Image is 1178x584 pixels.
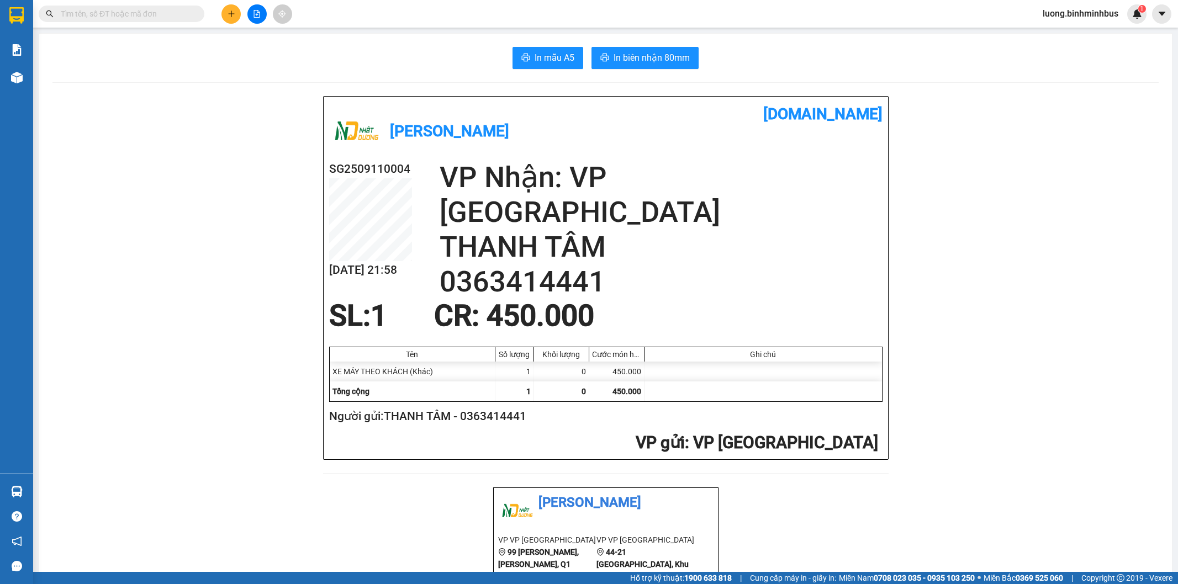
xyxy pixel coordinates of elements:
span: Miền Bắc [984,572,1063,584]
div: 1 [495,362,534,381]
div: Ghi chú [647,350,879,359]
span: printer [600,53,609,63]
strong: 1900 633 818 [684,574,732,582]
img: logo.jpg [498,492,537,531]
span: file-add [253,10,261,18]
div: 450.000 [589,362,645,381]
span: | [740,572,742,584]
span: Miền Nam [839,572,975,584]
span: 450.000 [612,387,641,396]
button: file-add [247,4,267,24]
img: warehouse-icon [11,72,23,83]
span: CR : 450.000 [434,299,594,333]
span: Hỗ trợ kỹ thuật: [630,572,732,584]
span: environment [498,548,506,556]
img: icon-new-feature [1132,9,1142,19]
span: Tổng cộng [332,387,369,396]
b: [PERSON_NAME] [390,122,509,140]
button: printerIn biên nhận 80mm [591,47,699,69]
span: printer [521,53,530,63]
strong: 0369 525 060 [1016,574,1063,582]
sup: 1 [1138,5,1146,13]
span: luong.binhminhbus [1034,7,1127,20]
span: 1 [526,387,531,396]
h2: SG2509110004 [329,160,412,178]
div: XE MÁY THEO KHÁCH (Khác) [330,362,495,381]
span: 1 [371,299,387,333]
img: solution-icon [11,44,23,56]
h2: : VP [GEOGRAPHIC_DATA] [329,432,878,454]
span: question-circle [12,511,22,522]
span: ⚪️ [978,576,981,580]
button: aim [273,4,292,24]
span: In mẫu A5 [535,51,574,65]
span: search [46,10,54,18]
div: Cước món hàng [592,350,641,359]
span: In biên nhận 80mm [614,51,690,65]
button: caret-down [1152,4,1171,24]
button: plus [221,4,241,24]
span: caret-down [1157,9,1167,19]
strong: 0708 023 035 - 0935 103 250 [874,574,975,582]
span: SL: [329,299,371,333]
span: Cung cấp máy in - giấy in: [750,572,836,584]
div: Khối lượng [537,350,586,359]
span: VP gửi [636,433,685,452]
span: 1 [1140,5,1144,13]
b: 99 [PERSON_NAME], [PERSON_NAME], Q1 [498,548,579,569]
h2: 0363414441 [440,264,883,299]
li: [PERSON_NAME] [498,492,714,513]
li: VP VP [GEOGRAPHIC_DATA] [596,534,695,546]
span: 0 [582,387,586,396]
span: | [1071,572,1073,584]
h2: [DATE] 21:58 [329,261,412,279]
img: logo-vxr [9,7,24,24]
span: copyright [1117,574,1124,582]
span: plus [228,10,235,18]
h2: Người gửi: THANH TÂM - 0363414441 [329,407,878,426]
span: notification [12,536,22,546]
li: VP VP [GEOGRAPHIC_DATA] [498,534,597,546]
div: 0 [534,362,589,381]
span: environment [596,548,604,556]
div: Tên [332,350,492,359]
img: logo.jpg [329,105,384,160]
input: Tìm tên, số ĐT hoặc mã đơn [61,8,191,20]
span: aim [278,10,286,18]
img: warehouse-icon [11,486,23,497]
button: printerIn mẫu A5 [513,47,583,69]
b: [DOMAIN_NAME] [763,105,883,123]
span: message [12,561,22,571]
h2: THANH TÂM [440,230,883,264]
h2: VP Nhận: VP [GEOGRAPHIC_DATA] [440,160,883,230]
div: Số lượng [498,350,531,359]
